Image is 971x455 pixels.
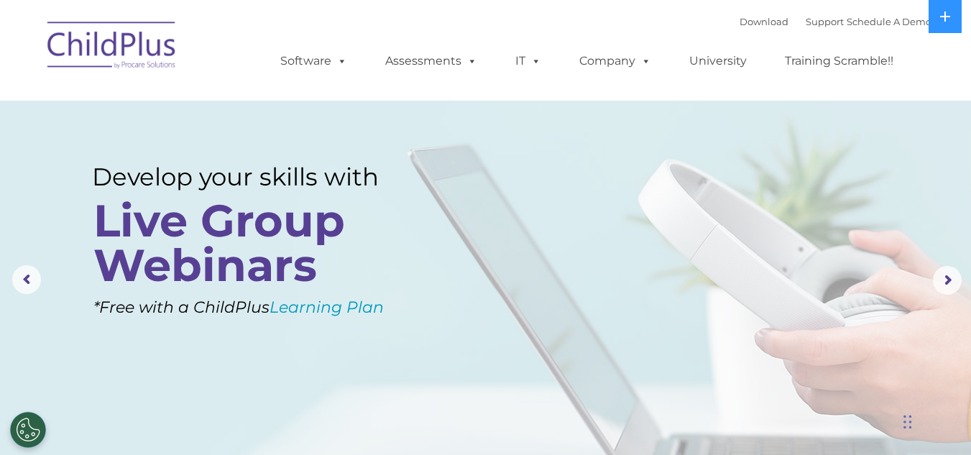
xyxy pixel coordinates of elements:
rs-layer: *Free with a ChildPlus [93,293,436,322]
div: Drag [903,400,912,443]
a: IT [501,47,556,75]
button: Cookies Settings [10,412,46,448]
a: Schedule A Demo [847,16,931,27]
a: Learning Plan [270,298,384,317]
rs-layer: Live Group Webinars [93,198,409,288]
span: Phone number [200,154,261,165]
a: Support [806,16,844,27]
iframe: Chat Widget [899,386,971,455]
a: Training Scramble!! [770,47,908,75]
span: Last name [200,95,244,106]
rs-layer: Develop your skills with [92,162,413,191]
a: University [675,47,761,75]
a: Download [740,16,788,27]
a: Software [266,47,362,75]
font: | [740,16,931,27]
a: Assessments [371,47,492,75]
a: Company [565,47,666,75]
img: ChildPlus by Procare Solutions [40,12,184,83]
